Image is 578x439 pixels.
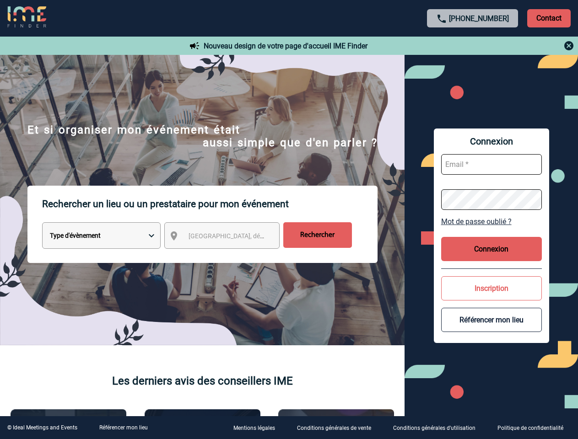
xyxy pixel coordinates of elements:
[233,425,275,432] p: Mentions légales
[490,423,578,432] a: Politique de confidentialité
[226,423,290,432] a: Mentions légales
[189,232,316,240] span: [GEOGRAPHIC_DATA], département, région...
[497,425,563,432] p: Politique de confidentialité
[297,425,371,432] p: Conditions générales de vente
[7,424,77,431] div: © Ideal Meetings and Events
[441,136,542,147] span: Connexion
[283,222,352,248] input: Rechercher
[290,423,386,432] a: Conditions générales de vente
[441,308,542,332] button: Référencer mon lieu
[441,276,542,300] button: Inscription
[393,425,475,432] p: Conditions générales d'utilisation
[441,154,542,175] input: Email *
[441,217,542,226] a: Mot de passe oublié ?
[386,423,490,432] a: Conditions générales d'utilisation
[527,9,571,27] p: Contact
[441,237,542,261] button: Connexion
[99,424,148,431] a: Référencer mon lieu
[42,186,378,222] p: Rechercher un lieu ou un prestataire pour mon événement
[436,13,447,24] img: call-24-px.png
[449,14,509,23] a: [PHONE_NUMBER]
